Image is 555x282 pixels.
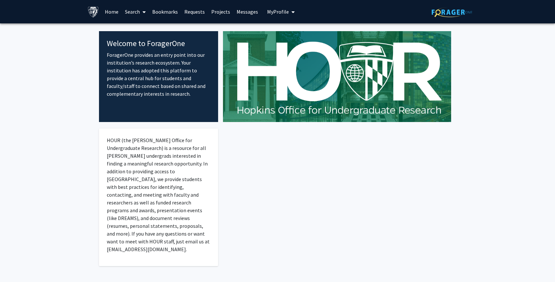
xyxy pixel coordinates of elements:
[181,0,208,23] a: Requests
[432,7,472,17] img: ForagerOne Logo
[149,0,181,23] a: Bookmarks
[267,8,289,15] span: My Profile
[88,6,99,18] img: Johns Hopkins University Logo
[122,0,149,23] a: Search
[223,31,451,122] img: Cover Image
[208,0,233,23] a: Projects
[102,0,122,23] a: Home
[107,136,210,253] p: HOUR (the [PERSON_NAME] Office for Undergraduate Research) is a resource for all [PERSON_NAME] un...
[107,51,210,98] p: ForagerOne provides an entry point into our institution’s research ecosystem. Your institution ha...
[5,253,28,277] iframe: Chat
[233,0,261,23] a: Messages
[107,39,210,48] h4: Welcome to ForagerOne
